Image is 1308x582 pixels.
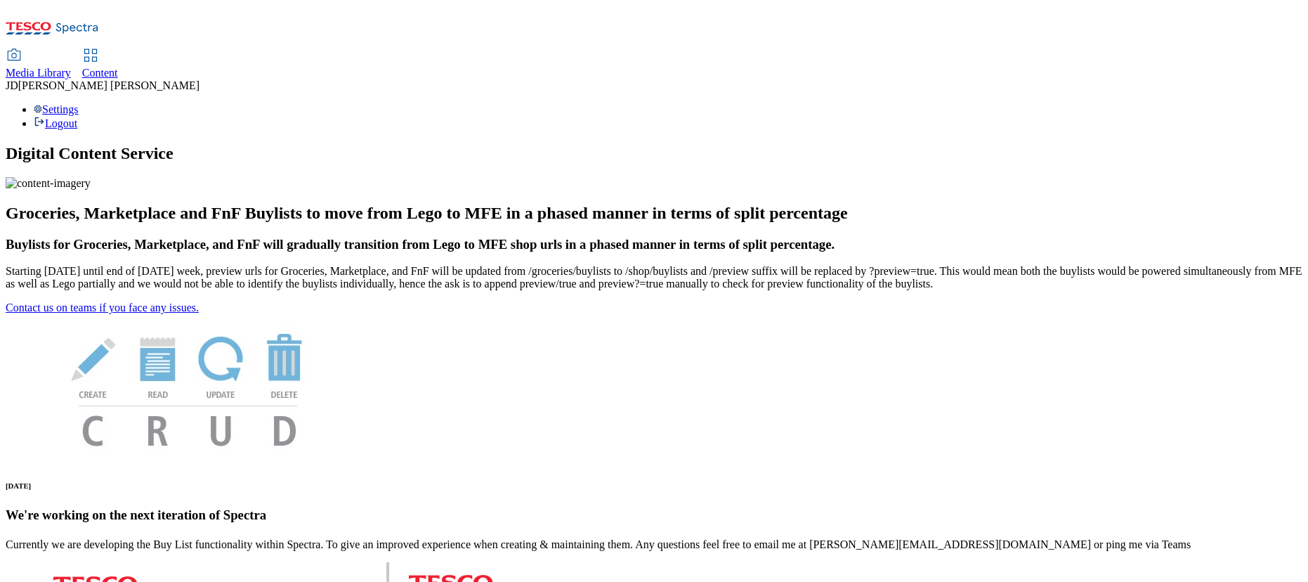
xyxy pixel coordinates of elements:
a: Contact us on teams if you face any issues. [6,302,199,313]
p: Currently we are developing the Buy List functionality within Spectra. To give an improved experi... [6,538,1302,551]
span: [PERSON_NAME] [PERSON_NAME] [18,79,200,91]
a: Settings [34,103,79,115]
h2: Groceries, Marketplace and FnF Buylists to move from Lego to MFE in a phased manner in terms of s... [6,204,1302,223]
a: Logout [34,117,77,129]
a: Media Library [6,50,71,79]
h3: Buylists for Groceries, Marketplace, and FnF will gradually transition from Lego to MFE shop urls... [6,237,1302,252]
span: Media Library [6,67,71,79]
a: Content [82,50,118,79]
img: News Image [6,314,371,461]
span: JD [6,79,18,91]
h6: [DATE] [6,481,1302,490]
h3: We're working on the next iteration of Spectra [6,507,1302,523]
img: content-imagery [6,177,91,190]
h1: Digital Content Service [6,144,1302,163]
p: Starting [DATE] until end of [DATE] week, preview urls for Groceries, Marketplace, and FnF will b... [6,265,1302,290]
span: Content [82,67,118,79]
